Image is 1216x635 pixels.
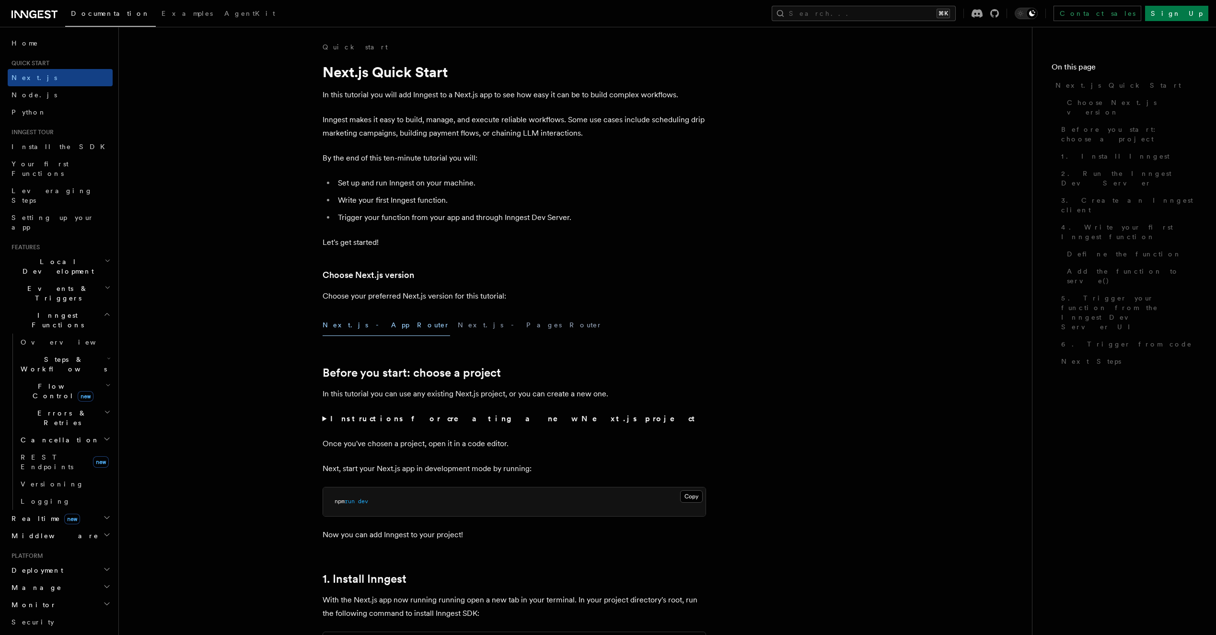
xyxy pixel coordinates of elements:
[12,74,57,81] span: Next.js
[323,88,706,102] p: In this tutorial you will add Inngest to a Next.js app to see how easy it can be to build complex...
[335,194,706,207] li: Write your first Inngest function.
[323,151,706,165] p: By the end of this ten-minute tutorial you will:
[323,593,706,620] p: With the Next.js app now running running open a new tab in your terminal. In your project directo...
[335,176,706,190] li: Set up and run Inngest on your machine.
[345,498,355,505] span: run
[12,38,38,48] span: Home
[17,431,113,449] button: Cancellation
[17,381,105,401] span: Flow Control
[8,138,113,155] a: Install the SDK
[1061,151,1170,161] span: 1. Install Inngest
[8,35,113,52] a: Home
[17,408,104,427] span: Errors & Retries
[12,214,94,231] span: Setting up your app
[1052,77,1197,94] a: Next.js Quick Start
[1067,98,1197,117] span: Choose Next.js version
[1055,81,1181,90] span: Next.js Quick Start
[323,113,706,140] p: Inngest makes it easy to build, manage, and execute reliable workflows. Some use cases include sc...
[78,391,93,402] span: new
[8,596,113,613] button: Monitor
[323,437,706,450] p: Once you've chosen a project, open it in a code editor.
[17,404,113,431] button: Errors & Retries
[1061,293,1197,332] span: 5. Trigger your function from the Inngest Dev Server UI
[8,280,113,307] button: Events & Triggers
[12,187,93,204] span: Leveraging Steps
[1061,222,1197,242] span: 4. Write your first Inngest function
[1057,165,1197,192] a: 2. Run the Inngest Dev Server
[17,493,113,510] a: Logging
[335,498,345,505] span: npm
[1057,148,1197,165] a: 1. Install Inngest
[12,160,69,177] span: Your first Functions
[8,613,113,631] a: Security
[8,307,113,334] button: Inngest Functions
[937,9,950,18] kbd: ⌘K
[12,91,57,99] span: Node.js
[1061,357,1121,366] span: Next Steps
[21,338,119,346] span: Overview
[8,128,54,136] span: Inngest tour
[323,236,706,249] p: Let's get started!
[8,86,113,104] a: Node.js
[458,314,602,336] button: Next.js - Pages Router
[323,42,388,52] a: Quick start
[1057,289,1197,335] a: 5. Trigger your function from the Inngest Dev Server UI
[64,514,80,524] span: new
[8,334,113,510] div: Inngest Functions
[156,3,219,26] a: Examples
[219,3,281,26] a: AgentKit
[8,69,113,86] a: Next.js
[1057,219,1197,245] a: 4. Write your first Inngest function
[323,462,706,475] p: Next, start your Next.js app in development mode by running:
[65,3,156,27] a: Documentation
[21,453,73,471] span: REST Endpoints
[12,618,54,626] span: Security
[8,253,113,280] button: Local Development
[8,182,113,209] a: Leveraging Steps
[1067,266,1197,286] span: Add the function to serve()
[1054,6,1141,21] a: Contact sales
[335,211,706,224] li: Trigger your function from your app and through Inngest Dev Server.
[8,284,104,303] span: Events & Triggers
[17,334,113,351] a: Overview
[8,566,63,575] span: Deployment
[17,351,113,378] button: Steps & Workflows
[8,531,99,541] span: Middleware
[17,355,107,374] span: Steps & Workflows
[1061,125,1197,144] span: Before you start: choose a project
[1061,196,1197,215] span: 3. Create an Inngest client
[17,475,113,493] a: Versioning
[1057,353,1197,370] a: Next Steps
[8,562,113,579] button: Deployment
[1063,263,1197,289] a: Add the function to serve()
[8,59,49,67] span: Quick start
[1145,6,1208,21] a: Sign Up
[1057,335,1197,353] a: 6. Trigger from code
[224,10,275,17] span: AgentKit
[323,268,414,282] a: Choose Next.js version
[8,243,40,251] span: Features
[1063,245,1197,263] a: Define the function
[680,490,703,503] button: Copy
[1067,249,1181,259] span: Define the function
[17,378,113,404] button: Flow Controlnew
[8,104,113,121] a: Python
[8,514,80,523] span: Realtime
[8,527,113,544] button: Middleware
[12,108,46,116] span: Python
[330,414,699,423] strong: Instructions for creating a new Next.js project
[162,10,213,17] span: Examples
[8,209,113,236] a: Setting up your app
[93,456,109,468] span: new
[8,510,113,527] button: Realtimenew
[8,257,104,276] span: Local Development
[12,143,111,150] span: Install the SDK
[8,155,113,182] a: Your first Functions
[323,528,706,542] p: Now you can add Inngest to your project!
[1057,121,1197,148] a: Before you start: choose a project
[17,449,113,475] a: REST Endpointsnew
[323,387,706,401] p: In this tutorial you can use any existing Next.js project, or you can create a new one.
[1061,169,1197,188] span: 2. Run the Inngest Dev Server
[8,600,57,610] span: Monitor
[358,498,368,505] span: dev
